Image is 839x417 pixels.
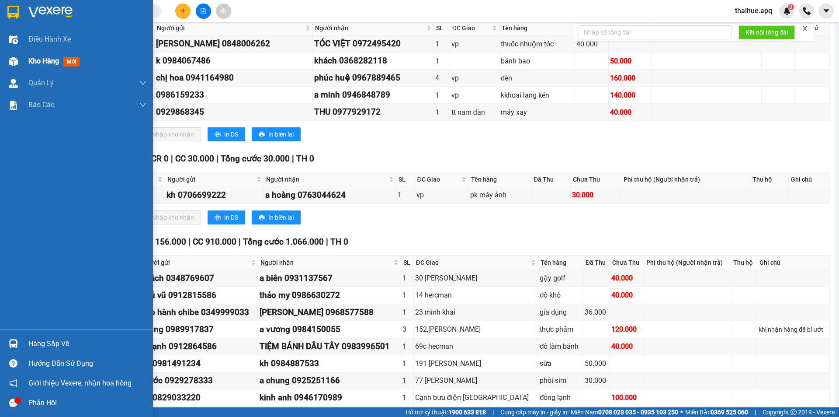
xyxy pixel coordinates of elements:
div: 40.000 [610,107,650,118]
span: Kết nối tổng đài [745,28,788,37]
span: | [239,237,241,247]
span: Tổng cước 30.000 [221,154,290,164]
th: Tên hàng [538,256,583,270]
img: warehouse-icon [9,339,18,348]
th: Tên hàng [499,21,575,35]
div: bảo hành chibe 0349999033 [141,306,257,319]
div: Phản hồi [28,396,146,410]
div: 36.000 [585,307,608,318]
div: 77 [PERSON_NAME] [415,375,537,386]
strong: 1900 633 818 [448,409,486,416]
div: sữa [540,358,582,369]
span: question-circle [9,359,17,368]
span: | [216,154,218,164]
div: 69c hecman [415,341,537,352]
span: Kho hàng [28,57,59,65]
div: 191 [PERSON_NAME] [415,358,537,369]
div: 50.000 [610,56,650,67]
span: file-add [200,8,206,14]
span: ĐC Giao [417,175,460,184]
div: vp [451,90,498,101]
span: Người gửi [157,23,304,33]
div: vp [416,189,468,200]
div: Cạnh bưu điện [GEOGRAPHIC_DATA] [415,392,537,403]
div: máy xay [501,107,573,118]
div: thực phẩm [540,324,582,335]
div: gia dụng [540,307,582,318]
sup: 3 [788,4,794,10]
div: kh 0706699222 [166,189,263,202]
div: 50.000 [585,358,608,369]
div: k 0984067486 [156,54,311,67]
th: SL [396,172,415,187]
div: kh 0829033220 [141,391,257,404]
button: plus [175,4,191,19]
span: Cung cấp máy in - giấy in: [500,407,569,417]
div: a chung 0925251166 [260,374,399,387]
div: tt nam đàn [451,107,498,118]
span: Quản Lý [28,77,54,88]
span: message [9,399,17,407]
div: TIỆM BÁNH DÂU TÂY 0983996501 [260,340,399,353]
div: chú vũ 0912815586 [141,289,257,302]
div: khách 0368282118 [314,54,432,67]
div: 1 [435,56,448,67]
span: CR 0 [151,154,169,164]
span: Miền Bắc [685,407,748,417]
div: phôi sim [540,375,582,386]
div: 1 [402,341,412,352]
div: 1 [435,90,448,101]
div: 40.000 [611,290,642,301]
div: 0986159233 [156,88,311,102]
span: CC 910.000 [193,237,236,247]
button: Kết nối tổng đài [738,25,795,39]
span: Tổng cước 1.066.000 [243,237,324,247]
th: Thu hộ [750,172,789,187]
div: 30 [PERSON_NAME] [415,273,537,284]
span: [GEOGRAPHIC_DATA], [GEOGRAPHIC_DATA] ↔ [GEOGRAPHIC_DATA] [14,37,78,67]
div: 1 [402,358,412,369]
span: | [292,154,294,164]
img: warehouse-icon [9,57,18,66]
div: đông lạnh [540,392,582,403]
span: | [492,407,494,417]
div: 1 [398,189,413,200]
div: 3 [402,324,412,335]
span: 3 [789,4,792,10]
div: 120.000 [611,324,642,335]
div: THU 0977929172 [314,105,432,119]
div: 140.000 [610,90,650,101]
div: kh 0981491234 [141,357,257,370]
button: file-add [196,4,211,19]
span: close [802,25,808,32]
div: thắng 0989917837 [141,323,257,336]
div: 1 [402,273,412,284]
span: thaihue.apq [728,5,779,16]
div: a hoàng 0763044624 [265,189,395,202]
div: 1 [402,392,412,403]
span: TH 0 [330,237,348,247]
span: Người nhận [260,258,392,267]
div: thuốc nhuộm tóc [501,39,573,49]
span: notification [9,379,17,387]
div: đồ làm bánh [540,341,582,352]
div: 40.000 [611,273,642,284]
div: 152,[PERSON_NAME] [415,324,537,335]
div: phúc huệ 0967889465 [314,71,432,84]
span: TH 0 [296,154,314,164]
div: 1 [435,107,448,118]
div: 40.000 [611,341,642,352]
span: Báo cáo [28,99,55,110]
span: ĐC Giao [416,258,530,267]
th: Chưa Thu [571,172,621,187]
th: Chưa Thu [610,256,644,270]
img: phone-icon [803,7,811,15]
button: aim [216,4,231,19]
div: 30.000 [585,375,608,386]
div: 23 minh khai [415,307,537,318]
strong: CHUYỂN PHÁT NHANH AN PHÚ QUÝ [14,7,77,35]
div: Hàng sắp về [28,337,146,350]
span: printer [259,214,265,221]
span: printer [215,131,221,138]
span: In DS [224,213,238,222]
